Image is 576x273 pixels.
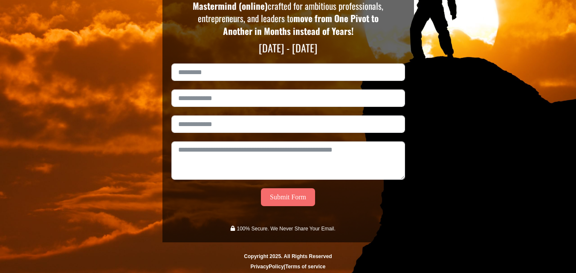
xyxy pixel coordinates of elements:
a: PrivacyPolicy [251,264,284,270]
strong: | [251,264,326,270]
p: 100% Secure. We Never Share Your Email. [237,224,336,234]
p: [DATE] - [DATE] [191,42,386,54]
a: Terms of service [285,264,326,270]
strong: move from One Pivot to Another in Months instead of Years! [223,11,379,37]
button: Submit Form [261,188,315,206]
span: Copyright 2025. All Rights Reserved [244,253,332,259]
